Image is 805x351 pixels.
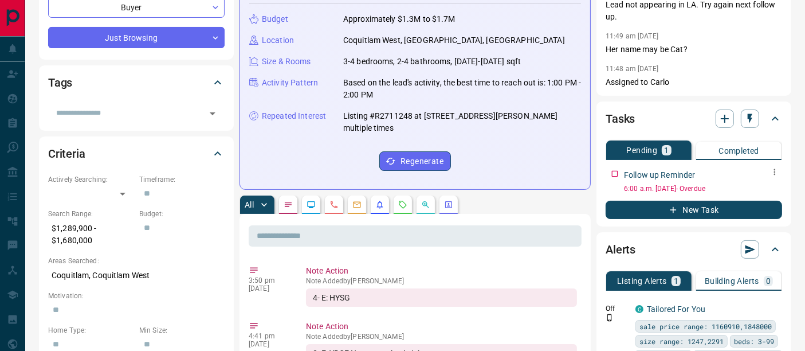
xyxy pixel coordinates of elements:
[444,200,453,209] svg: Agent Actions
[398,200,407,209] svg: Requests
[635,305,643,313] div: condos.ca
[48,140,225,167] div: Criteria
[606,236,782,263] div: Alerts
[606,201,782,219] button: New Task
[249,276,289,284] p: 3:50 pm
[766,277,771,285] p: 0
[48,219,133,250] p: $1,289,900 - $1,680,000
[205,106,221,122] button: Open
[306,321,577,333] p: Note Action
[674,277,678,285] p: 1
[379,151,451,171] button: Regenerate
[48,325,133,336] p: Home Type:
[48,209,133,219] p: Search Range:
[262,77,318,89] p: Activity Pattern
[647,305,705,314] a: Tailored For You
[627,146,658,154] p: Pending
[249,284,289,292] p: [DATE]
[139,174,225,185] p: Timeframe:
[48,73,72,92] h2: Tags
[249,340,289,348] p: [DATE]
[306,265,577,277] p: Note Action
[329,200,339,209] svg: Calls
[606,65,658,73] p: 11:48 am [DATE]
[705,277,759,285] p: Building Alerts
[262,56,311,68] p: Size & Rooms
[139,325,225,336] p: Min Size:
[421,200,430,209] svg: Opportunities
[606,303,629,314] p: Off
[624,169,695,181] p: Follow up Reminder
[664,146,669,154] p: 1
[352,200,362,209] svg: Emails
[48,174,133,185] p: Actively Searching:
[343,56,521,68] p: 3-4 bedrooms, 2-4 bathrooms, [DATE]-[DATE] sqft
[306,277,577,285] p: Note Added by [PERSON_NAME]
[606,314,614,322] svg: Push Notification Only
[734,336,774,347] span: beds: 3-99
[606,76,782,88] p: Assigned to Carlo
[48,266,225,285] p: Coquitlam, Coquitlam West
[639,336,724,347] span: size range: 1247,2291
[306,288,577,307] div: 4- E: HYSG
[375,200,384,209] svg: Listing Alerts
[139,209,225,219] p: Budget:
[343,34,565,46] p: Coquitlam West, [GEOGRAPHIC_DATA], [GEOGRAPHIC_DATA]
[343,13,455,25] p: Approximately $1.3M to $1.7M
[639,321,772,332] span: sale price range: 1160910,1848000
[624,184,782,194] p: 6:00 a.m. [DATE] - Overdue
[307,200,316,209] svg: Lead Browsing Activity
[606,32,658,40] p: 11:49 am [DATE]
[249,332,289,340] p: 4:41 pm
[245,201,254,209] p: All
[718,147,759,155] p: Completed
[617,277,667,285] p: Listing Alerts
[606,105,782,132] div: Tasks
[48,27,225,48] div: Just Browsing
[343,77,581,101] p: Based on the lead's activity, the best time to reach out is: 1:00 PM - 2:00 PM
[262,13,288,25] p: Budget
[606,240,635,259] h2: Alerts
[48,145,85,163] h2: Criteria
[284,200,293,209] svg: Notes
[343,110,581,134] p: Listing #R2711248 at [STREET_ADDRESS][PERSON_NAME] multiple times
[606,110,635,128] h2: Tasks
[606,44,782,56] p: Her name may be Cat?
[262,34,294,46] p: Location
[262,110,326,122] p: Repeated Interest
[306,333,577,341] p: Note Added by [PERSON_NAME]
[48,69,225,96] div: Tags
[48,256,225,266] p: Areas Searched:
[48,291,225,301] p: Motivation:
